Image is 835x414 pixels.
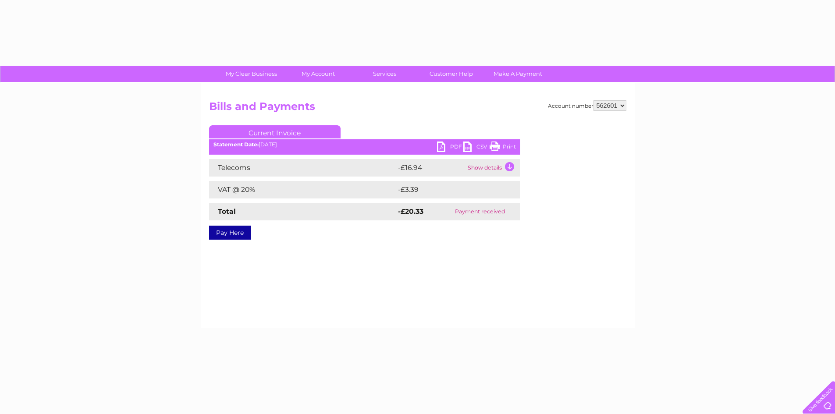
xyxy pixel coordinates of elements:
strong: -£20.33 [398,207,423,216]
td: VAT @ 20% [209,181,396,198]
a: Customer Help [415,66,487,82]
b: Statement Date: [213,141,259,148]
a: Pay Here [209,226,251,240]
td: -£3.39 [396,181,502,198]
a: My Account [282,66,354,82]
a: Services [348,66,421,82]
td: Show details [465,159,520,177]
td: Payment received [440,203,520,220]
a: Make A Payment [482,66,554,82]
td: Telecoms [209,159,396,177]
div: [DATE] [209,142,520,148]
a: PDF [437,142,463,154]
a: Print [490,142,516,154]
a: My Clear Business [215,66,288,82]
td: -£16.94 [396,159,465,177]
h2: Bills and Payments [209,100,626,117]
a: CSV [463,142,490,154]
strong: Total [218,207,236,216]
div: Account number [548,100,626,111]
a: Current Invoice [209,125,341,138]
